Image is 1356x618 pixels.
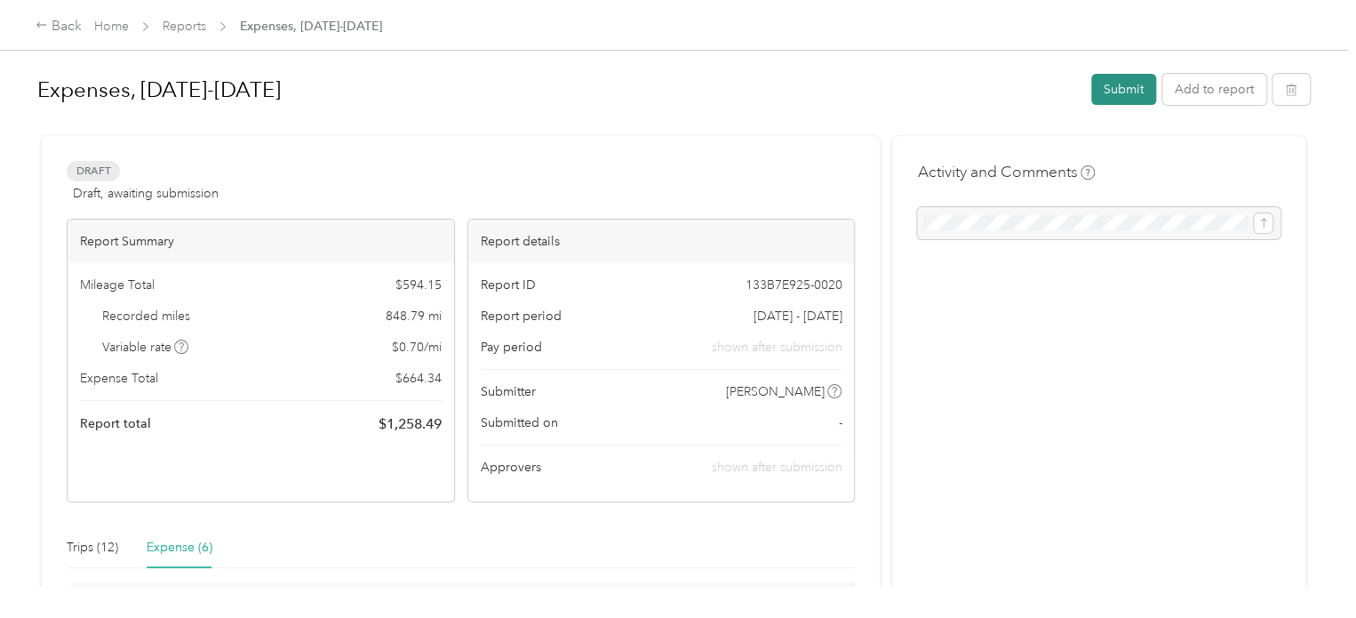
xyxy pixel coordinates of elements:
span: [PERSON_NAME] [726,382,825,401]
span: Report period [481,307,562,325]
span: shown after submission [711,338,842,357]
iframe: Everlance-gr Chat Button Frame [1256,518,1356,618]
span: Variable rate [102,338,189,357]
span: 133B7E925-0020 [745,276,842,294]
div: Report details [468,220,855,263]
span: Recorded miles [102,307,190,325]
span: Report total [80,414,151,433]
span: Mileage Total [80,276,155,294]
span: Draft, awaiting submission [73,184,219,203]
span: $ 664.34 [395,369,442,388]
span: $ 0.70 / mi [392,338,442,357]
span: Draft [67,161,120,181]
span: Approvers [481,458,541,477]
button: Submit [1091,74,1156,105]
span: Submitter [481,382,536,401]
span: $ 594.15 [395,276,442,294]
div: Back [36,16,82,37]
div: Trips (12) [67,538,118,558]
span: Submitted on [481,413,558,432]
div: Report Summary [68,220,454,263]
a: Home [94,19,129,34]
span: $ 1,258.49 [379,413,442,435]
div: Expense (6) [147,538,212,558]
span: Expense Total [80,369,158,388]
button: Add to report [1162,74,1266,105]
span: shown after submission [711,460,842,475]
span: Report ID [481,276,536,294]
span: Expenses, [DATE]-[DATE] [240,17,382,36]
a: Reports [163,19,206,34]
h4: Activity and Comments [917,161,1095,183]
span: - [838,413,842,432]
span: 848.79 mi [386,307,442,325]
h1: Expenses, Aug. 4-8, 2025 [37,68,1079,111]
span: Pay period [481,338,542,357]
span: [DATE] - [DATE] [753,307,842,325]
